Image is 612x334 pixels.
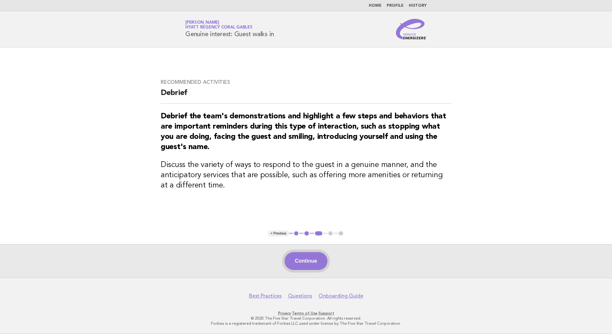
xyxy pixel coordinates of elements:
strong: Debrief the team's demonstrations and highlight a few steps and behaviors that are important remi... [161,113,446,151]
span: Hyatt Regency Coral Gables [185,26,253,30]
button: 3 [314,230,323,237]
h1: Genuine interest: Guest walks in [185,21,274,37]
a: History [409,4,427,8]
button: 2 [303,230,310,237]
a: Terms of Use [292,311,318,315]
h3: Recommended activities [161,79,451,85]
a: Privacy [278,311,291,315]
img: Service Energizers [396,19,427,39]
a: [PERSON_NAME]Hyatt Regency Coral Gables [185,20,253,29]
p: © 2025 The Five Star Travel Corporation. All rights reserved. [110,316,502,321]
h2: Debrief [161,88,451,104]
button: Continue [285,252,327,270]
p: Forbes is a registered trademark of Forbes LLC used under license by The Five Star Travel Corpora... [110,321,502,326]
button: < Previous [268,230,289,237]
a: Questions [288,293,312,299]
a: Best Practices [249,293,282,299]
a: Support [318,311,334,315]
a: Profile [387,4,404,8]
a: Onboarding Guide [318,293,363,299]
a: Home [369,4,382,8]
p: · · [110,311,502,316]
h3: Discuss the variety of ways to respond to the guest in a genuine manner, and the anticipatory ser... [161,160,451,191]
button: 1 [293,230,300,237]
